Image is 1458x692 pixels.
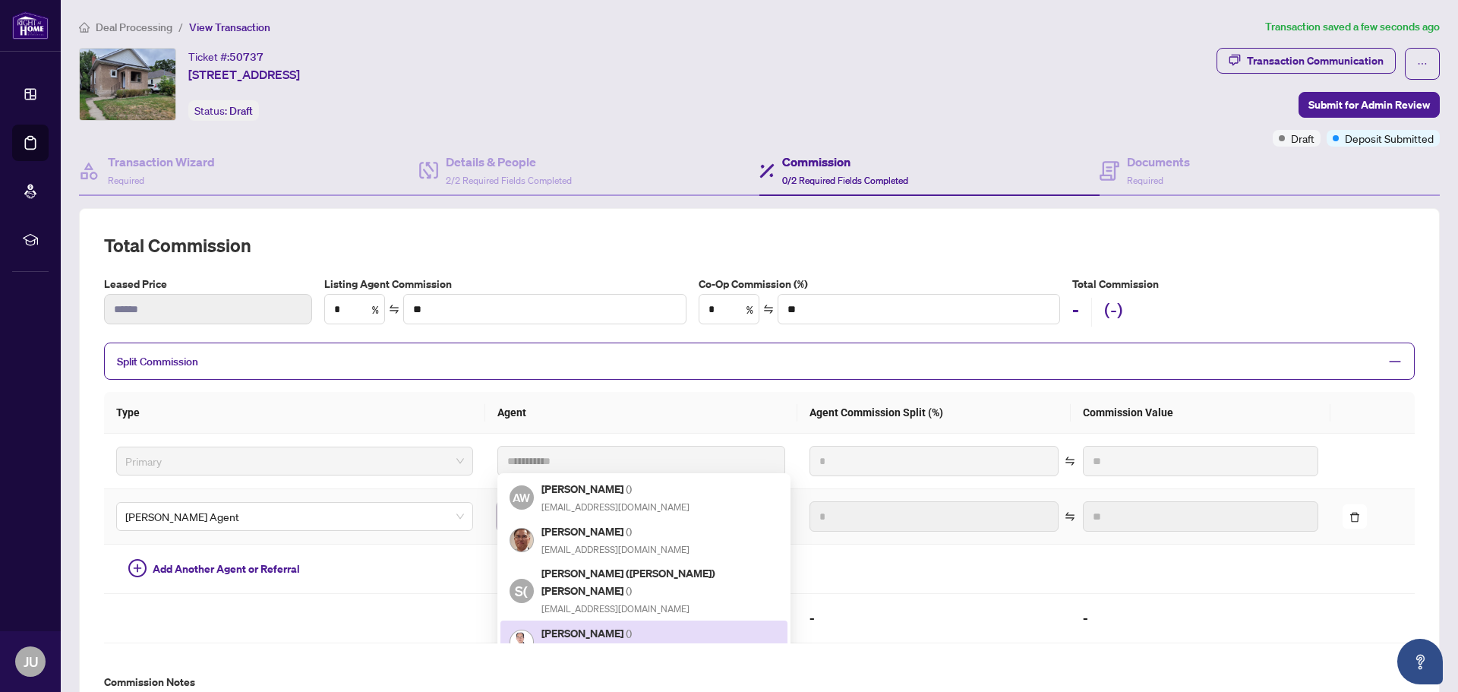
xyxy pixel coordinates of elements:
span: AW [513,489,531,507]
h5: [PERSON_NAME] ([PERSON_NAME]) [PERSON_NAME] [541,565,779,599]
span: Deposit Submitted [1345,130,1434,147]
h4: Details & People [446,153,572,171]
article: Transaction saved a few seconds ago [1265,18,1440,36]
img: IMG-X12359388_1.jpg [80,49,175,120]
h4: Transaction Wizard [108,153,215,171]
label: Leased Price [104,276,312,292]
div: Ticket #: [188,48,264,65]
h2: - [1083,606,1318,630]
h5: [PERSON_NAME] [541,523,690,540]
th: Type [104,392,485,434]
h5: [PERSON_NAME] [541,480,690,498]
span: 2/2 Required Fields Completed [446,175,572,186]
img: logo [12,11,49,39]
span: minus [1388,355,1402,368]
span: home [79,22,90,33]
span: Add Another Agent or Referral [153,561,300,577]
span: Deal Processing [96,21,172,34]
th: Agent Commission Split (%) [797,392,1071,434]
button: Add Another Agent or Referral [116,557,312,581]
label: Listing Agent Commission [324,276,686,292]
span: Split Commission [117,355,198,368]
span: [EMAIL_ADDRESS][DOMAIN_NAME] [541,603,690,615]
span: [EMAIL_ADDRESS][DOMAIN_NAME] [541,544,690,555]
label: Co-Op Commission (%) [699,276,1061,292]
span: Required [1127,175,1163,186]
span: Required [108,175,144,186]
label: Commission Notes [104,674,1415,690]
span: Primary [125,450,464,472]
img: Profile Icon [510,529,533,551]
span: plus-circle [128,559,147,577]
span: swap [763,304,774,314]
span: 50737 [229,50,264,64]
span: RAHR Agent [125,505,464,528]
span: swap [1065,456,1075,466]
h4: Documents [1127,153,1190,171]
div: Status: [188,100,259,121]
span: [STREET_ADDRESS] [188,65,300,84]
div: Transaction Communication [1247,49,1384,73]
span: [EMAIL_ADDRESS][DOMAIN_NAME] [541,501,690,513]
span: swap [389,304,399,314]
span: ( ) [626,583,632,597]
span: ( ) [626,626,632,640]
span: View Transaction [189,21,270,34]
h2: - [809,606,1059,630]
h2: (-) [1104,298,1123,327]
span: delete [1349,512,1360,523]
span: ellipsis [1417,58,1428,69]
h4: Commission [782,153,908,171]
button: Submit for Admin Review [1299,92,1440,118]
h5: Total Commission [1072,276,1415,292]
th: Agent [485,392,798,434]
h2: - [1072,298,1079,327]
span: Draft [1291,130,1314,147]
span: JU [24,651,38,672]
li: / [178,18,183,36]
button: Transaction Communication [1217,48,1396,74]
span: Submit for Admin Review [1308,93,1430,117]
button: Open asap [1397,639,1443,684]
h2: Total Commission [104,233,1415,258]
span: Draft [229,104,253,118]
div: Split Commission [104,343,1415,380]
h5: [PERSON_NAME] [541,624,761,642]
span: swap [1065,511,1075,522]
span: ( ) [626,524,632,538]
span: ( ) [626,482,632,495]
span: S( [515,580,528,602]
img: Profile Icon [510,630,533,653]
span: 0/2 Required Fields Completed [782,175,908,186]
th: Commission Value [1071,392,1330,434]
